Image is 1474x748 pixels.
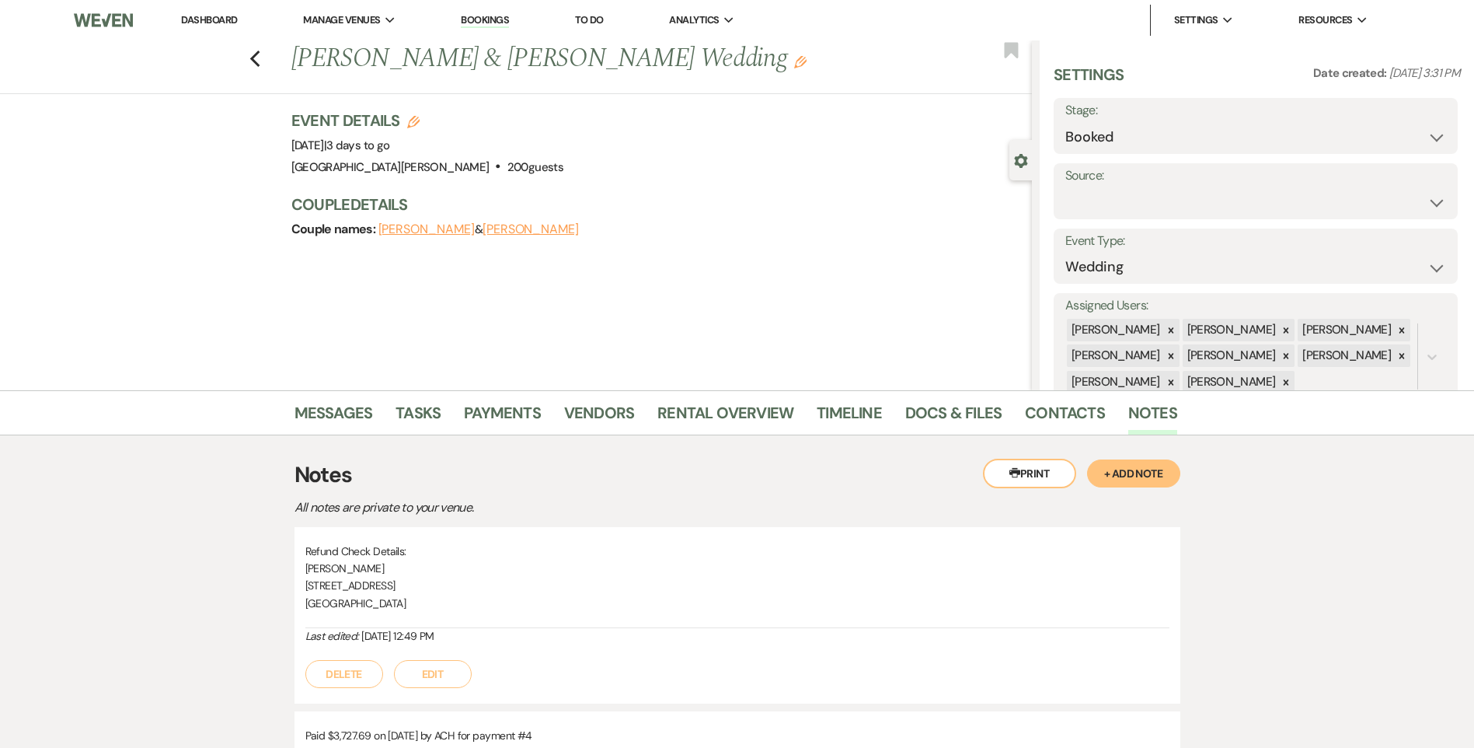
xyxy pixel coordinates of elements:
button: Delete [305,660,383,688]
p: [PERSON_NAME] [305,560,1169,577]
p: Refund Check Details: [305,543,1169,560]
p: [GEOGRAPHIC_DATA] [305,595,1169,612]
span: [GEOGRAPHIC_DATA][PERSON_NAME] [291,159,490,175]
button: Print [983,459,1076,488]
a: Payments [464,400,541,435]
h3: Settings [1054,64,1124,98]
h3: Notes [294,459,1180,491]
span: [DATE] [291,138,390,153]
span: | [324,138,390,153]
p: Paid $3,727.69 on [DATE] by ACH for payment #4 [305,727,1169,744]
h1: [PERSON_NAME] & [PERSON_NAME] Wedding [291,40,878,78]
div: [PERSON_NAME] [1067,344,1162,367]
div: [PERSON_NAME] [1298,319,1393,341]
a: To Do [575,13,604,26]
span: 3 days to go [326,138,389,153]
span: Analytics [669,12,719,28]
button: Close lead details [1014,152,1028,167]
button: Edit [794,54,807,68]
p: All notes are private to your venue. [294,498,838,518]
a: Dashboard [181,13,237,26]
a: Bookings [461,13,509,28]
div: [PERSON_NAME] [1067,371,1162,393]
a: Contacts [1025,400,1105,435]
div: [DATE] 12:49 PM [305,628,1169,645]
span: Manage Venues [303,12,380,28]
img: Weven Logo [74,4,133,37]
div: [PERSON_NAME] [1183,371,1278,393]
a: Messages [294,400,373,435]
div: [PERSON_NAME] [1067,319,1162,341]
label: Assigned Users: [1065,295,1446,317]
h3: Couple Details [291,194,1016,215]
h3: Event Details [291,110,563,131]
a: Timeline [817,400,882,435]
label: Event Type: [1065,230,1446,253]
button: + Add Note [1087,460,1180,488]
span: Couple names: [291,221,378,237]
a: Rental Overview [657,400,793,435]
button: [PERSON_NAME] [483,223,579,236]
label: Stage: [1065,100,1446,122]
div: [PERSON_NAME] [1183,319,1278,341]
a: Tasks [396,400,441,435]
a: Docs & Files [905,400,1002,435]
span: 200 guests [507,159,563,175]
span: Settings [1174,12,1218,28]
div: [PERSON_NAME] [1298,344,1393,367]
button: Edit [394,660,472,688]
span: Resources [1298,12,1352,28]
a: Notes [1128,400,1177,435]
button: [PERSON_NAME] [378,223,475,236]
div: [PERSON_NAME] [1183,344,1278,367]
i: Last edited: [305,629,359,643]
label: Source: [1065,165,1446,187]
span: & [378,222,579,237]
span: Date created: [1313,65,1389,81]
a: Vendors [564,400,634,435]
span: [DATE] 3:31 PM [1389,65,1460,81]
p: [STREET_ADDRESS] [305,577,1169,594]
